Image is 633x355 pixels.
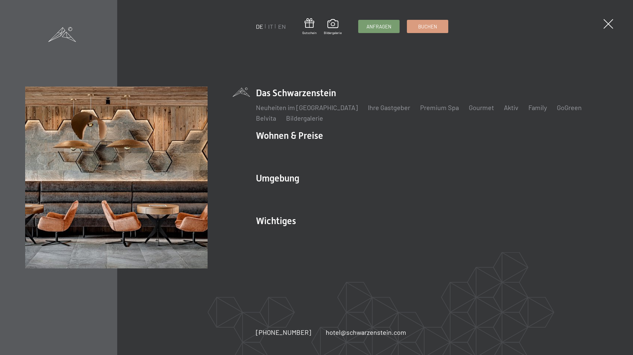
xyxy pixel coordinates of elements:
a: Belvita [256,114,276,122]
a: Aktiv [504,103,518,111]
a: Anfragen [359,20,399,33]
a: Gutschein [302,18,316,35]
img: Wellnesshotels - Bar - Spieltische - Kinderunterhaltung [25,87,208,269]
a: Gourmet [469,103,494,111]
a: [PHONE_NUMBER] [256,328,311,337]
a: GoGreen [557,103,582,111]
a: Buchen [407,20,448,33]
span: Anfragen [366,23,391,30]
a: IT [268,23,273,30]
span: Bildergalerie [324,30,342,35]
a: Bildergalerie [324,19,342,35]
a: Ihre Gastgeber [368,103,410,111]
a: EN [278,23,286,30]
a: Neuheiten im [GEOGRAPHIC_DATA] [256,103,358,111]
a: Family [528,103,547,111]
a: Bildergalerie [286,114,323,122]
span: Gutschein [302,30,316,35]
a: hotel@schwarzenstein.com [326,328,406,337]
a: Premium Spa [420,103,459,111]
a: DE [256,23,263,30]
span: [PHONE_NUMBER] [256,328,311,336]
span: Buchen [418,23,437,30]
